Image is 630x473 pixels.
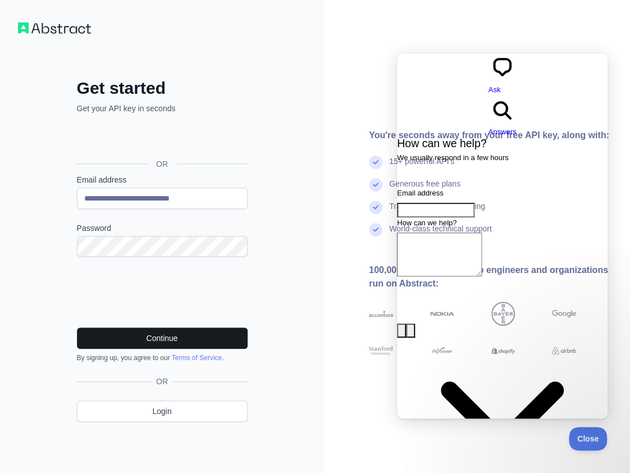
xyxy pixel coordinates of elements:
img: stanford university [369,345,393,357]
iframe: Przycisk Zaloguj się przez Google [71,126,251,151]
iframe: reCAPTCHA [77,270,248,314]
label: Email address [77,174,248,185]
a: Login [77,401,248,422]
button: Continue [77,328,248,349]
span: OR [152,376,172,387]
div: 100,000+ of the world's top engineers and organizations run on Abstract: [369,263,612,290]
img: check mark [369,201,382,214]
iframe: Help Scout Beacon - Live Chat, Contact Form, and Knowledge Base [397,53,608,419]
img: check mark [369,178,382,192]
h2: Get started [77,78,248,98]
a: Terms of Service [172,354,222,362]
div: Transparent and fair pricing [389,201,485,223]
img: accenture [369,302,393,326]
iframe: Help Scout Beacon - Close [569,427,608,451]
div: 15+ powerful API's [389,156,454,178]
span: OR [147,158,177,170]
label: Password [77,222,248,234]
div: You're seconds away from your free API key, along with: [369,129,612,142]
img: check mark [369,156,382,169]
div: Generous free plans [389,178,460,201]
div: World-class technical support [389,223,492,245]
div: By signing up, you agree to our . [77,353,248,362]
img: Workflow [18,22,91,34]
img: check mark [369,223,382,236]
p: Get your API key in seconds [77,103,248,114]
